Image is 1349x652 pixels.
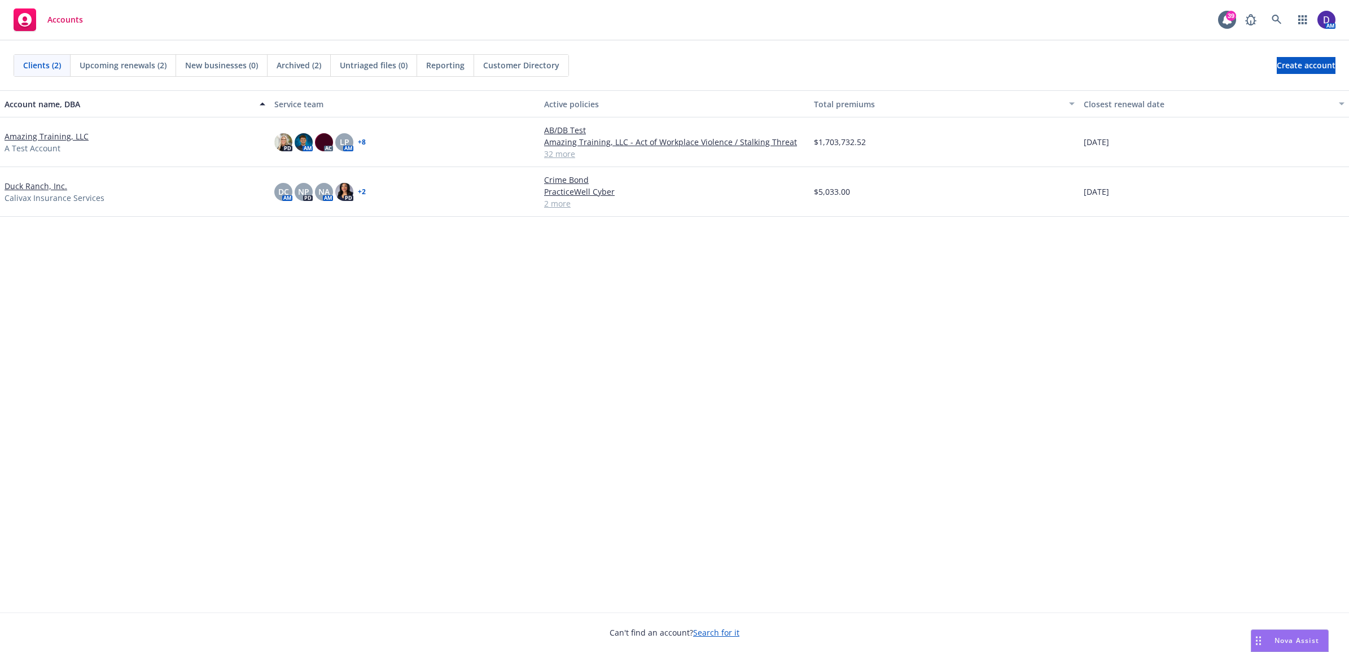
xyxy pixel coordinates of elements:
div: Total premiums [814,98,1062,110]
span: [DATE] [1084,136,1109,148]
span: $1,703,732.52 [814,136,866,148]
div: Drag to move [1251,630,1265,651]
a: PracticeWell Cyber [544,186,805,198]
span: DC [278,186,289,198]
a: + 8 [358,139,366,146]
span: Untriaged files (0) [340,59,408,71]
span: Calivax Insurance Services [5,192,104,204]
button: Closest renewal date [1079,90,1349,117]
a: Amazing Training, LLC [5,130,89,142]
div: Service team [274,98,535,110]
a: Duck Ranch, Inc. [5,180,67,192]
a: Amazing Training, LLC - Act of Workplace Violence / Stalking Threat [544,136,805,148]
span: [DATE] [1084,186,1109,198]
span: Upcoming renewals (2) [80,59,167,71]
span: Can't find an account? [610,627,739,638]
img: photo [295,133,313,151]
div: Account name, DBA [5,98,253,110]
span: Create account [1277,55,1335,76]
span: $5,033.00 [814,186,850,198]
a: 2 more [544,198,805,209]
a: Switch app [1291,8,1314,31]
span: New businesses (0) [185,59,258,71]
button: Service team [270,90,540,117]
img: photo [274,133,292,151]
a: Crime Bond [544,174,805,186]
a: + 2 [358,189,366,195]
span: Nova Assist [1274,636,1319,645]
button: Active policies [540,90,809,117]
span: Clients (2) [23,59,61,71]
a: Create account [1277,57,1335,74]
div: Closest renewal date [1084,98,1332,110]
a: Report a Bug [1239,8,1262,31]
div: Active policies [544,98,805,110]
button: Nova Assist [1251,629,1329,652]
a: 32 more [544,148,805,160]
span: Accounts [47,15,83,24]
span: NA [318,186,330,198]
span: Archived (2) [277,59,321,71]
span: Customer Directory [483,59,559,71]
span: Reporting [426,59,465,71]
span: LP [340,136,349,148]
div: 39 [1226,11,1236,21]
a: Accounts [9,4,87,36]
img: photo [315,133,333,151]
a: AB/DB Test [544,124,805,136]
span: A Test Account [5,142,60,154]
span: NP [298,186,309,198]
button: Total premiums [809,90,1079,117]
img: photo [335,183,353,201]
a: Search [1265,8,1288,31]
img: photo [1317,11,1335,29]
a: Search for it [693,627,739,638]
